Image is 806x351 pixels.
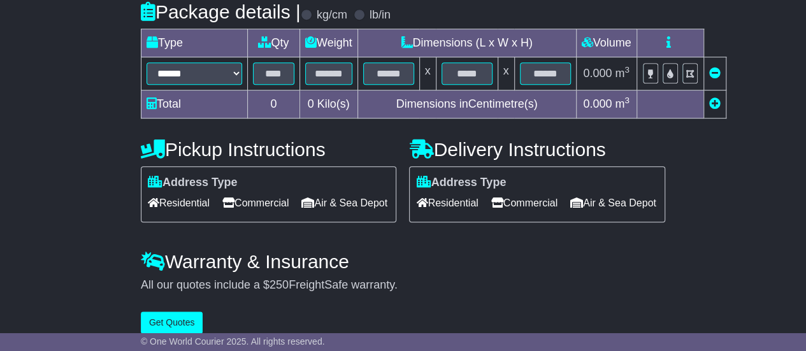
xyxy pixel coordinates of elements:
span: 0.000 [583,97,612,110]
h4: Warranty & Insurance [141,251,665,272]
span: Commercial [491,193,558,213]
td: x [498,57,514,90]
td: Weight [299,29,357,57]
td: Type [141,29,247,57]
span: 0 [308,97,314,110]
a: Add new item [709,97,721,110]
span: Air & Sea Depot [570,193,656,213]
label: Address Type [148,176,238,190]
span: Residential [148,193,210,213]
sup: 3 [624,96,630,105]
a: Remove this item [709,67,721,80]
td: Qty [247,29,299,57]
span: m [615,97,630,110]
sup: 3 [624,65,630,75]
div: All our quotes include a $ FreightSafe warranty. [141,278,665,292]
span: 0.000 [583,67,612,80]
span: 250 [270,278,289,291]
span: m [615,67,630,80]
td: Dimensions in Centimetre(s) [357,90,576,118]
button: Get Quotes [141,312,203,334]
td: Dimensions (L x W x H) [357,29,576,57]
td: Total [141,90,247,118]
span: Residential [416,193,478,213]
span: © One World Courier 2025. All rights reserved. [141,336,325,347]
label: Address Type [416,176,506,190]
span: Air & Sea Depot [301,193,387,213]
label: lb/in [370,8,391,22]
td: Volume [576,29,637,57]
td: Kilo(s) [299,90,357,118]
td: x [419,57,436,90]
h4: Pickup Instructions [141,139,397,160]
span: Commercial [222,193,289,213]
h4: Package details | [141,1,301,22]
h4: Delivery Instructions [409,139,665,160]
td: 0 [247,90,299,118]
label: kg/cm [317,8,347,22]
